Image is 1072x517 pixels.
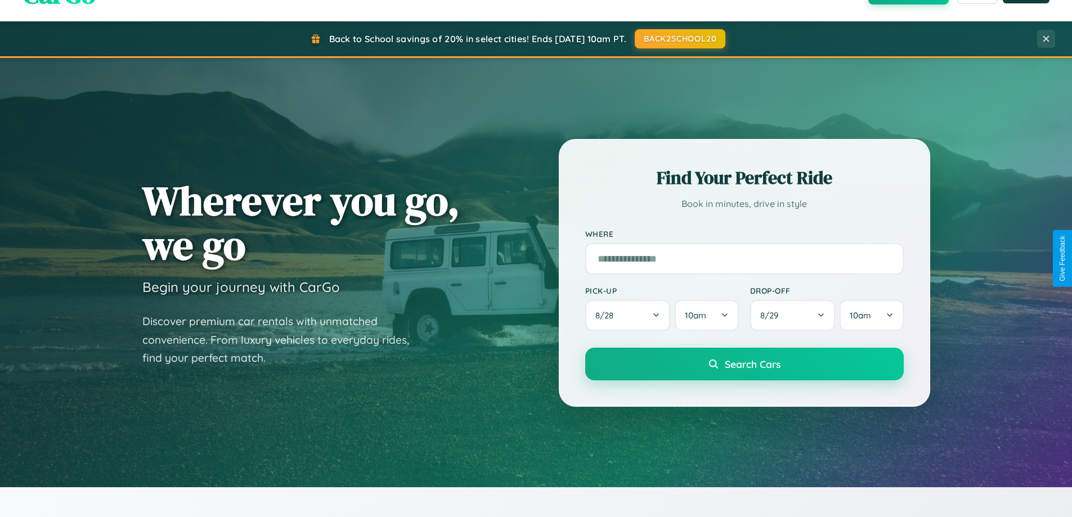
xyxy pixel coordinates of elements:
button: 8/28 [585,300,671,331]
h2: Find Your Perfect Ride [585,165,904,190]
button: 10am [675,300,738,331]
h3: Begin your journey with CarGo [142,278,340,295]
p: Book in minutes, drive in style [585,196,904,212]
h1: Wherever you go, we go [142,178,460,267]
div: Give Feedback [1058,236,1066,281]
button: 10am [840,300,903,331]
p: Discover premium car rentals with unmatched convenience. From luxury vehicles to everyday rides, ... [142,312,424,367]
span: Search Cars [725,358,781,370]
label: Where [585,229,904,239]
button: 8/29 [750,300,836,331]
span: 8 / 29 [760,310,784,321]
button: Search Cars [585,348,904,380]
span: 10am [850,310,871,321]
label: Pick-up [585,286,739,295]
label: Drop-off [750,286,904,295]
button: BACK2SCHOOL20 [635,29,725,48]
span: Back to School savings of 20% in select cities! Ends [DATE] 10am PT. [329,33,626,44]
span: 8 / 28 [595,310,619,321]
span: 10am [685,310,706,321]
